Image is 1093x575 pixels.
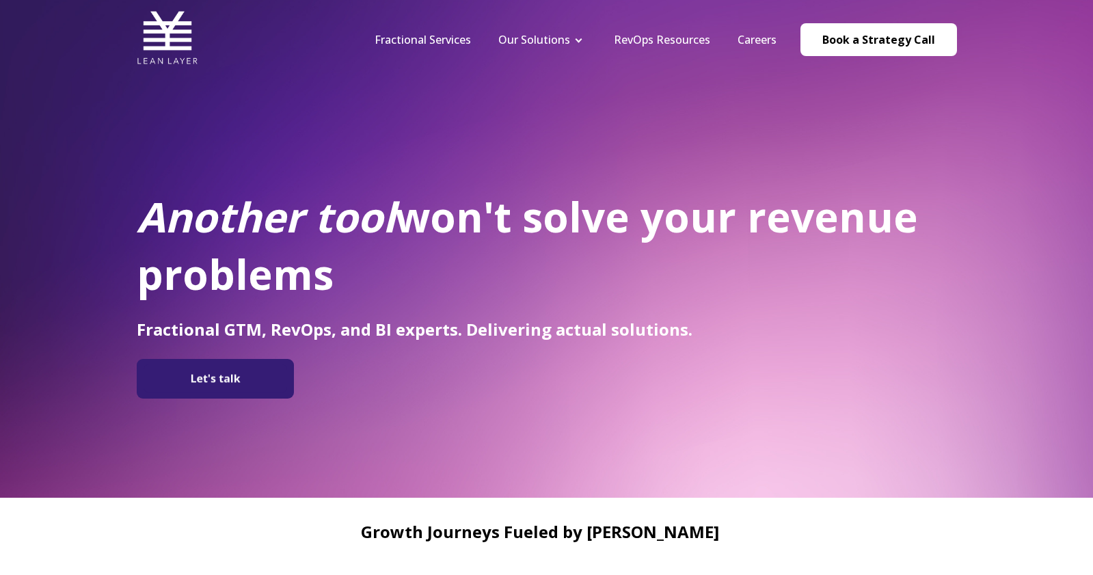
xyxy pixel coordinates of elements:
img: Lean Layer Logo [137,7,198,68]
span: won't solve your revenue problems [137,189,918,302]
img: Let's talk [144,364,287,393]
a: Careers [738,32,777,47]
a: Book a Strategy Call [800,23,957,56]
a: RevOps Resources [614,32,710,47]
span: Fractional GTM, RevOps, and BI experts. Delivering actual solutions. [137,318,692,340]
div: Navigation Menu [361,32,790,47]
a: Fractional Services [375,32,471,47]
em: Another tool [137,189,395,245]
a: Our Solutions [498,32,570,47]
h2: Growth Journeys Fueled by [PERSON_NAME] [137,522,943,541]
